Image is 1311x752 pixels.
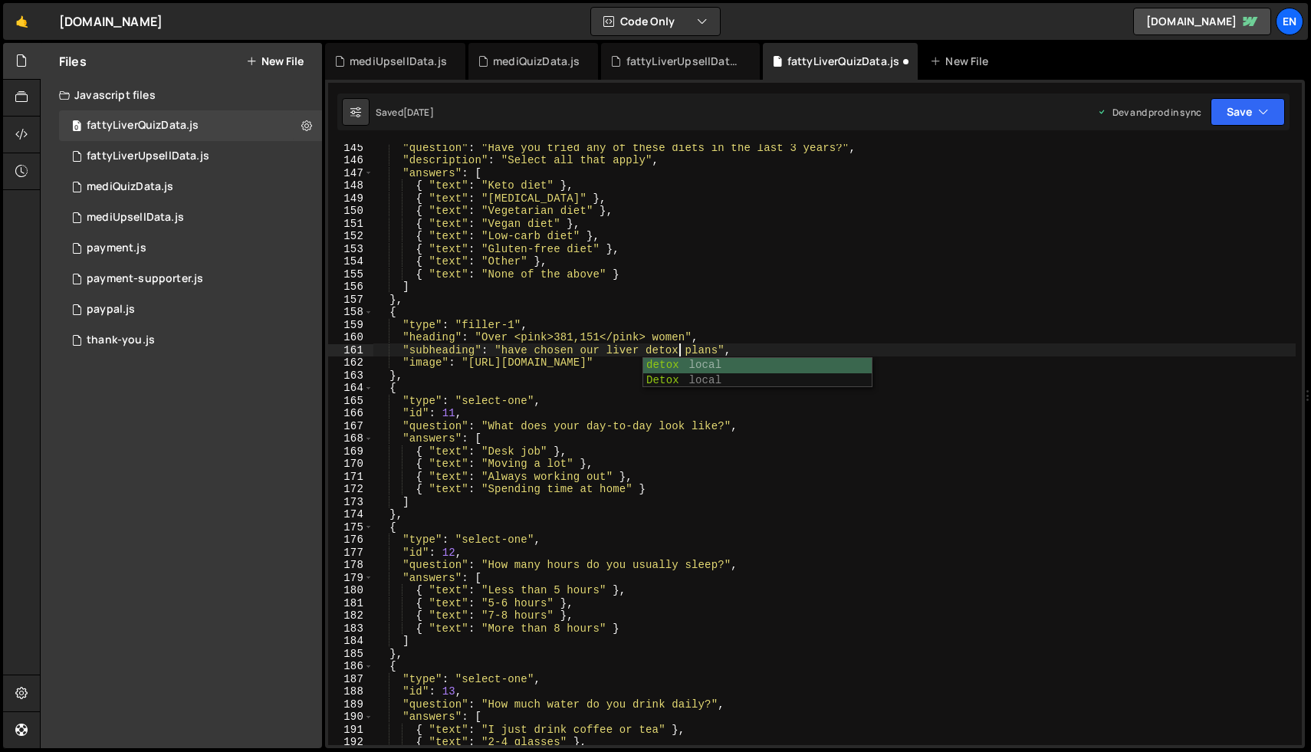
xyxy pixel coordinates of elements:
[328,673,373,686] div: 187
[328,432,373,445] div: 168
[328,331,373,344] div: 160
[3,3,41,40] a: 🤙
[591,8,720,35] button: Code Only
[87,272,203,286] div: payment-supporter.js
[59,172,322,202] div: 16956/46700.js
[59,202,322,233] div: 16956/46701.js
[328,344,373,357] div: 161
[328,736,373,749] div: 192
[328,521,373,534] div: 175
[328,508,373,521] div: 174
[328,192,373,205] div: 149
[328,635,373,648] div: 184
[328,547,373,560] div: 177
[87,241,146,255] div: payment.js
[328,281,373,294] div: 156
[328,395,373,408] div: 165
[87,180,173,194] div: mediQuizData.js
[328,496,373,509] div: 173
[59,264,322,294] div: 16956/46552.js
[328,660,373,673] div: 186
[350,54,447,69] div: mediUpsellData.js
[328,471,373,484] div: 171
[59,325,322,356] div: 16956/46524.js
[59,141,322,172] div: 16956/46565.js
[493,54,580,69] div: mediQuizData.js
[328,142,373,155] div: 145
[328,167,373,180] div: 147
[328,243,373,256] div: 153
[328,407,373,420] div: 166
[328,711,373,724] div: 190
[72,121,81,133] span: 0
[328,584,373,597] div: 180
[1097,106,1201,119] div: Dev and prod in sync
[328,648,373,661] div: 185
[328,268,373,281] div: 155
[328,255,373,268] div: 154
[930,54,994,69] div: New File
[328,597,373,610] div: 181
[59,110,322,141] div: 16956/46566.js
[328,205,373,218] div: 150
[328,534,373,547] div: 176
[328,458,373,471] div: 170
[328,218,373,231] div: 151
[246,55,304,67] button: New File
[59,233,322,264] div: 16956/46551.js
[328,306,373,319] div: 158
[328,294,373,307] div: 157
[328,698,373,711] div: 189
[328,622,373,635] div: 183
[328,483,373,496] div: 172
[41,80,322,110] div: Javascript files
[328,445,373,458] div: 169
[328,420,373,433] div: 167
[87,333,155,347] div: thank-you.js
[328,369,373,383] div: 163
[328,154,373,167] div: 146
[87,119,199,133] div: fattyLiverQuizData.js
[87,211,184,225] div: mediUpsellData.js
[328,382,373,395] div: 164
[59,12,163,31] div: [DOMAIN_NAME]
[59,294,322,325] div: 16956/46550.js
[59,53,87,70] h2: Files
[1211,98,1285,126] button: Save
[1133,8,1271,35] a: [DOMAIN_NAME]
[626,54,741,69] div: fattyLiverUpsellData.js
[328,356,373,369] div: 162
[87,149,209,163] div: fattyLiverUpsellData.js
[328,685,373,698] div: 188
[328,559,373,572] div: 178
[403,106,434,119] div: [DATE]
[328,230,373,243] div: 152
[787,54,899,69] div: fattyLiverQuizData.js
[1276,8,1303,35] a: En
[376,106,434,119] div: Saved
[328,572,373,585] div: 179
[328,609,373,622] div: 182
[328,319,373,332] div: 159
[328,179,373,192] div: 148
[87,303,135,317] div: paypal.js
[328,724,373,737] div: 191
